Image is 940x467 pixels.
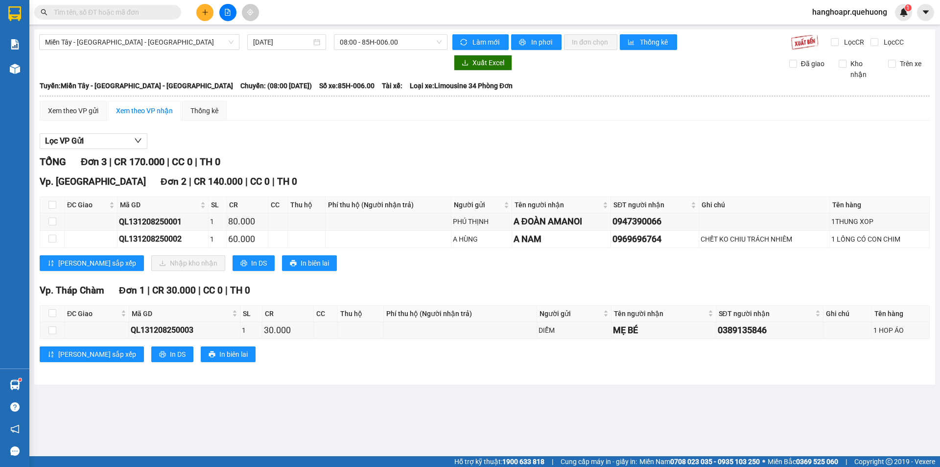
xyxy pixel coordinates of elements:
[512,213,611,230] td: A ĐOÀN AMANOI
[58,258,136,269] span: [PERSON_NAME] sắp xếp
[63,14,94,94] b: Biên nhận gởi hàng hóa
[791,34,819,50] img: 9k=
[762,460,765,464] span: ⚪️
[539,325,610,336] div: DIỄM
[384,306,537,322] th: Phí thu hộ (Người nhận trả)
[190,105,218,116] div: Thống kê
[40,156,66,168] span: TỔNG
[301,258,329,269] span: In biên lai
[472,37,501,48] span: Làm mới
[338,306,384,322] th: Thu hộ
[210,216,225,227] div: 1
[67,199,107,210] span: ĐC Giao
[40,255,144,271] button: sort-ascending[PERSON_NAME] sắp xếp
[831,234,928,245] div: 1 LỒNG CÓ CON CHIM
[823,306,872,322] th: Ghi chú
[200,156,220,168] span: TH 0
[10,424,20,434] span: notification
[152,285,196,296] span: CR 30.000
[540,308,601,319] span: Người gửi
[147,285,150,296] span: |
[797,58,828,69] span: Đã giao
[611,231,699,248] td: 0969696764
[452,34,509,50] button: syncLàm mới
[290,260,297,268] span: printer
[253,37,311,48] input: 12/08/2025
[202,9,209,16] span: plus
[268,197,288,213] th: CC
[699,197,830,213] th: Ghi chú
[240,306,262,322] th: SL
[196,4,213,21] button: plus
[453,234,510,245] div: A HÙNG
[209,351,215,359] span: printer
[245,176,248,187] span: |
[250,176,270,187] span: CC 0
[612,232,697,246] div: 0969696764
[514,232,610,246] div: A NAM
[131,324,238,336] div: QL131208250003
[189,176,191,187] span: |
[921,8,930,17] span: caret-down
[628,39,636,47] span: bar-chart
[410,80,513,91] span: Loại xe: Limousine 34 Phòng Đơn
[117,231,209,248] td: QL131208250002
[47,260,54,268] span: sort-ascending
[134,137,142,145] span: down
[899,8,908,17] img: icon-new-feature
[340,35,442,49] span: 08:00 - 85H-006.00
[242,4,259,21] button: aim
[917,4,934,21] button: caret-down
[10,446,20,456] span: message
[45,35,234,49] span: Miền Tây - Phan Rang - Ninh Sơn
[172,156,192,168] span: CC 0
[272,176,275,187] span: |
[251,258,267,269] span: In DS
[264,323,311,337] div: 30.000
[233,255,275,271] button: printerIn DS
[716,322,823,339] td: 0389135846
[227,197,268,213] th: CR
[502,458,544,466] strong: 1900 633 818
[613,323,714,337] div: MẸ BÉ
[611,213,699,230] td: 0947390066
[40,82,233,90] b: Tuyến: Miền Tây - [GEOGRAPHIC_DATA] - [GEOGRAPHIC_DATA]
[512,231,611,248] td: A NAM
[240,80,312,91] span: Chuyến: (08:00 [DATE])
[796,458,838,466] strong: 0369 525 060
[382,80,402,91] span: Tài xế:
[453,216,510,227] div: PHÚ THỊNH
[170,349,186,360] span: In DS
[109,156,112,168] span: |
[314,306,338,322] th: CC
[41,9,47,16] span: search
[203,285,223,296] span: CC 0
[804,6,895,18] span: hanghoapr.quehuong
[58,349,136,360] span: [PERSON_NAME] sắp xếp
[262,306,313,322] th: CR
[45,135,84,147] span: Lọc VP Gửi
[201,346,256,362] button: printerIn biên lai
[47,351,54,359] span: sort-ascending
[611,322,716,339] td: MẸ BÉ
[880,37,905,48] span: Lọc CC
[873,325,928,336] div: 1 HOP ÁO
[462,59,469,67] span: download
[670,458,760,466] strong: 0708 023 035 - 0935 103 250
[209,197,227,213] th: SL
[460,39,469,47] span: sync
[846,456,847,467] span: |
[120,199,198,210] span: Mã GD
[514,215,610,228] div: A ĐOÀN AMANOI
[454,456,544,467] span: Hỗ trợ kỹ thuật:
[219,4,236,21] button: file-add
[12,63,54,109] b: An Anh Limousine
[552,456,553,467] span: |
[886,458,893,465] span: copyright
[10,39,20,49] img: solution-icon
[319,80,375,91] span: Số xe: 85H-006.00
[515,199,601,210] span: Tên người nhận
[228,232,266,246] div: 60.000
[564,34,617,50] button: In đơn chọn
[614,308,706,319] span: Tên người nhận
